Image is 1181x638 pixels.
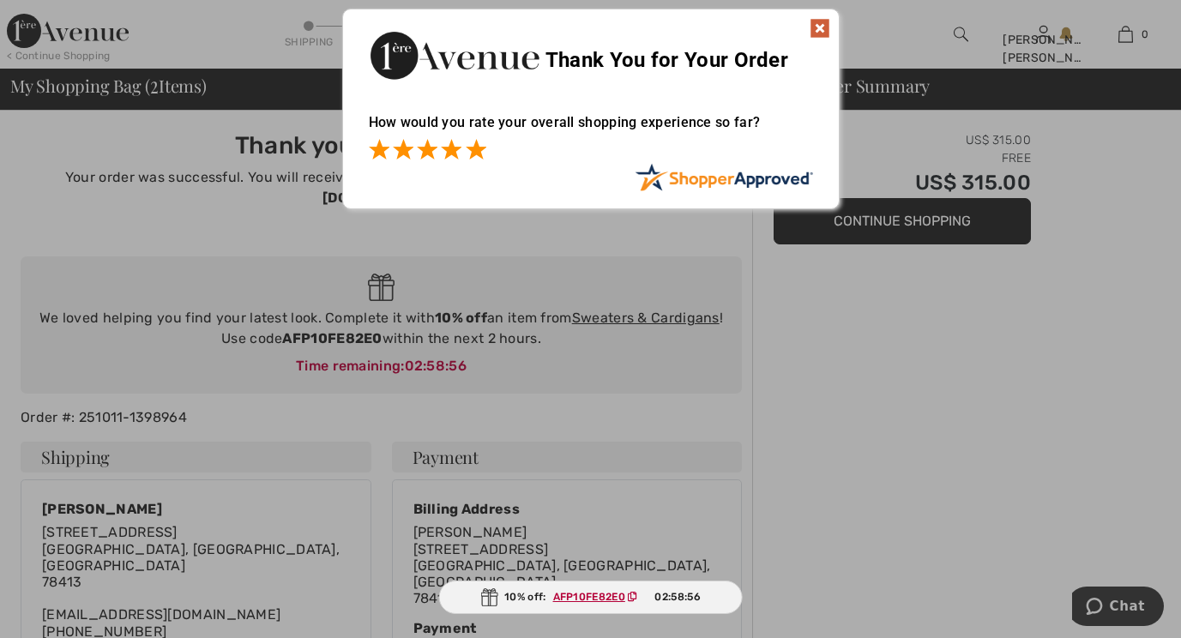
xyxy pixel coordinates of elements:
img: Thank You for Your Order [369,27,540,84]
span: Chat [38,12,73,27]
img: Gift.svg [480,588,497,606]
span: 02:58:56 [654,589,700,605]
div: 10% off: [438,581,743,614]
img: x [810,18,830,39]
div: How would you rate your overall shopping experience so far? [369,97,813,163]
ins: AFP10FE82E0 [553,591,625,603]
span: Thank You for Your Order [545,48,788,72]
